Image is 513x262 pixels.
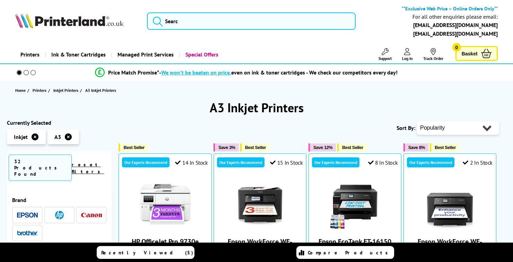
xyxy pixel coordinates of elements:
[72,161,104,175] a: reset filters
[139,225,191,232] a: HP OfficeJet Pro 9730e
[139,178,191,230] img: HP OfficeJet Pro 9730e
[452,43,461,52] span: 0
[397,124,415,131] span: Sort By:
[402,48,413,61] a: Log In
[179,46,224,63] a: Special Offers
[17,230,38,235] img: Brother
[462,49,478,58] span: Basket
[119,143,148,151] button: Best Seller
[424,178,476,230] img: Epson WorkForce WF-7310DTW
[413,30,498,37] a: [EMAIL_ADDRESS][DOMAIN_NAME]
[101,250,193,256] span: Recently Viewed (5)
[217,157,264,167] div: Our Experts Recommend
[407,157,454,167] div: Our Experts Recommend
[379,48,392,61] a: Support
[214,143,238,151] button: Save 3%
[12,196,106,203] span: Brand
[424,225,476,232] a: Epson WorkForce WF-7310DTW
[7,119,112,126] div: Currently Selected
[81,211,102,219] a: Canon
[122,157,169,167] div: Our Experts Recommend
[245,145,266,150] span: Best Seller
[413,21,498,28] a: [EMAIL_ADDRESS][DOMAIN_NAME]
[123,145,145,150] span: Best Seller
[418,237,482,255] a: Epson WorkForce WF-7310DTW
[15,87,27,94] a: Home
[455,46,498,61] a: Basket 0
[33,87,48,94] a: Printers
[49,211,70,219] a: HP
[228,237,292,255] a: Epson WorkForce WF-7840DTWF
[430,143,459,151] button: Best Seller
[161,69,231,76] span: We won’t be beaten on price,
[159,69,398,76] div: - even on ink & toner cartridges - We check our competitors every day!
[308,250,392,256] span: Compare Products
[218,145,235,150] span: Save 3%
[175,159,208,166] div: 14 In Stock
[7,99,506,116] h1: A3 Inkjet Printers
[17,212,38,218] img: Epson
[402,5,498,12] b: **Exclusive Web Price – Online Orders Only**
[240,143,270,151] button: Best Seller
[342,145,363,150] span: Best Seller
[15,13,123,28] img: Printerland Logo
[55,211,64,219] img: HP
[147,12,356,30] input: Searc
[319,237,391,246] a: Epson EcoTank ET-16150
[312,157,359,167] div: Our Experts Recommend
[111,46,179,63] a: Managed Print Services
[53,87,78,94] span: Inkjet Printers
[412,14,498,20] div: For all other enquiries please email:
[234,225,286,232] a: Epson WorkForce WF-7840DTWF
[296,246,394,259] a: Compare Products
[329,225,381,232] a: Epson EcoTank ET-16150
[308,143,336,151] button: Save 12%
[51,46,106,63] span: Ink & Toner Cartridges
[9,155,72,181] span: 32 Products Found
[17,229,38,237] a: Brother
[15,46,45,63] a: Printers
[14,133,28,140] span: Inkjet
[53,87,80,94] a: Inkjet Printers
[17,211,38,219] a: Epson
[329,178,381,230] img: Epson EcoTank ET-16150
[435,145,456,150] span: Best Seller
[85,88,116,93] span: A3 Inkjet Printers
[313,145,332,150] span: Save 12%
[54,133,61,140] span: A3
[97,246,194,259] a: Recently Viewed (5)
[45,46,111,63] a: Ink & Toner Cartridges
[368,159,398,166] div: 8 In Stock
[33,87,46,94] span: Printers
[463,159,493,166] div: 2 In Stock
[3,67,489,79] li: modal_Promise
[15,13,138,29] a: Printerland Logo
[403,143,428,151] button: Save 8%
[408,145,425,150] span: Save 8%
[81,213,102,217] img: Canon
[402,56,413,61] span: Log In
[108,69,159,76] span: Price Match Promise*
[132,237,199,246] a: HP OfficeJet Pro 9730e
[423,48,443,61] a: Track Order
[234,178,286,230] img: Epson WorkForce WF-7840DTWF
[379,56,392,61] span: Support
[270,159,303,166] div: 15 In Stock
[337,143,367,151] button: Best Seller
